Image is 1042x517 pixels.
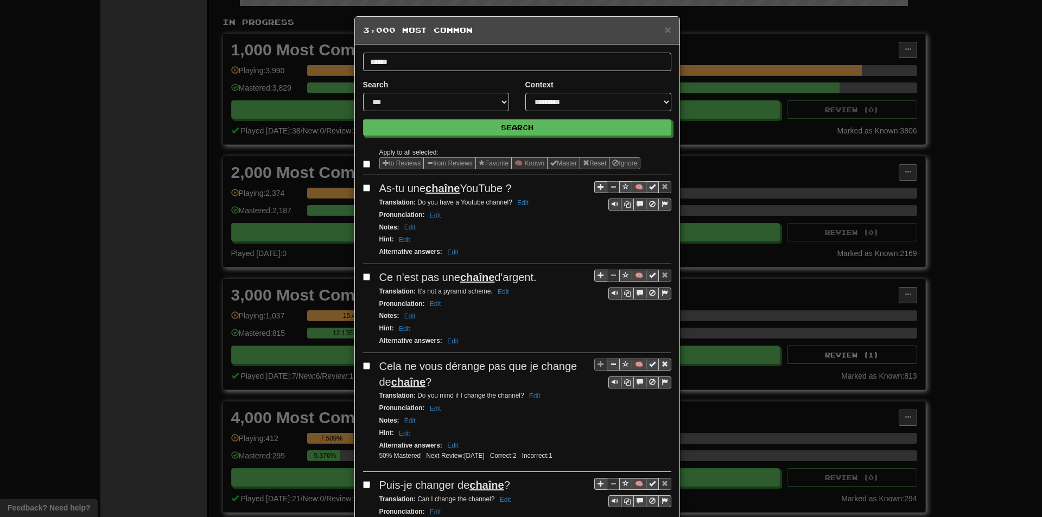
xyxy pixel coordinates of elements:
button: Edit [514,197,532,209]
button: Edit [444,335,462,347]
button: from Reviews [423,157,476,169]
strong: Pronunciation : [379,404,425,412]
button: Edit [494,286,512,298]
div: Sentence controls [608,495,671,507]
label: Context [525,79,554,90]
strong: Alternative answers : [379,442,442,449]
strong: Hint : [379,429,394,437]
li: Incorrect: 1 [519,451,555,461]
button: Reset [580,157,609,169]
button: Master [547,157,580,169]
h5: 3,000 Most Common [363,25,671,36]
button: Edit [526,390,544,402]
button: Edit [427,403,444,414]
strong: Translation : [379,288,416,295]
button: Edit [401,310,419,322]
span: Puis-je changer de ? [379,479,510,491]
div: Sentence controls [608,376,671,388]
div: Sentence controls [594,359,671,388]
button: 🧠 [632,359,646,371]
u: chaîne [460,271,494,283]
span: × [664,23,671,36]
span: As-tu une YouTube ? [379,182,512,194]
li: Next Review: [DATE] [423,451,487,461]
strong: Translation : [379,392,416,399]
strong: Pronunciation : [379,508,425,515]
button: Edit [497,494,514,506]
small: Can I change the channel? [379,495,514,503]
strong: Notes : [379,417,399,424]
strong: Hint : [379,324,394,332]
button: Edit [396,323,414,335]
strong: Hint : [379,235,394,243]
label: Search [363,79,389,90]
small: Do you have a Youtube channel? [379,199,532,206]
button: Edit [396,234,414,246]
u: chaîne [391,376,425,388]
button: Edit [396,427,414,439]
small: Apply to all selected: [379,149,439,156]
small: It's not a pyramid scheme. [379,288,512,295]
button: Ignore [609,157,640,169]
button: Edit [444,246,462,258]
button: to Reviews [379,157,424,169]
strong: Alternative answers : [379,337,442,344]
button: 🧠 [632,270,646,282]
strong: Pronunciation : [379,211,425,219]
small: Do you mind if I change the channel? [379,392,544,399]
div: Sentence controls [594,477,671,507]
strong: Alternative answers : [379,248,442,256]
button: Close [664,24,671,35]
button: Edit [427,298,444,310]
div: Sentence controls [608,288,671,299]
u: chaîne [469,479,504,491]
button: Search [363,119,671,136]
button: 🧠 [632,478,646,490]
strong: Translation : [379,495,416,503]
div: Sentence controls [608,199,671,210]
strong: Notes : [379,312,399,320]
button: Edit [427,209,444,221]
li: Correct: 2 [487,451,519,461]
strong: Pronunciation : [379,300,425,308]
strong: Notes : [379,224,399,231]
strong: Translation : [379,199,416,206]
button: Edit [401,221,419,233]
u: chaîne [425,182,460,194]
button: Edit [444,439,462,451]
span: Cela ne vous dérange pas que je change de ? [379,360,577,388]
div: Sentence options [379,157,641,169]
div: Sentence controls [594,270,671,299]
button: Edit [401,415,419,427]
button: 🧠 Known [511,157,548,169]
span: Ce n'est pas une d'argent. [379,271,537,283]
button: 🧠 [632,181,646,193]
div: Sentence controls [594,181,671,210]
li: 50% Mastered [377,451,424,461]
button: Favorite [475,157,512,169]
